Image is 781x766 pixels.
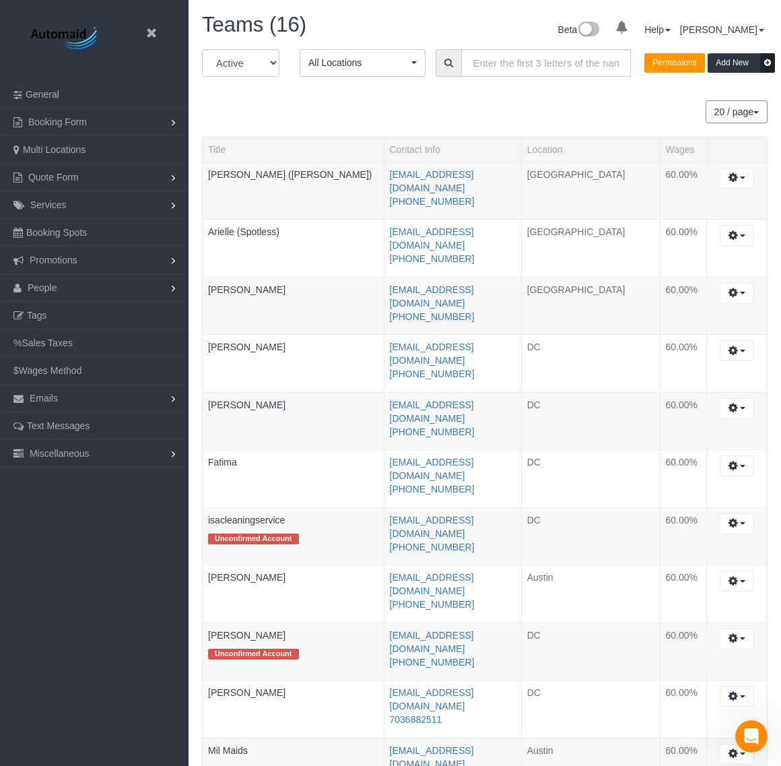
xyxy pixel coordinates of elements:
td: Title [203,565,384,623]
td: Wages [660,623,706,680]
a: Mil Maids [208,745,248,756]
a: [EMAIL_ADDRESS][DOMAIN_NAME] [390,572,474,596]
a: [EMAIL_ADDRESS][DOMAIN_NAME] [390,284,474,309]
img: Profile image for Ellie [15,346,42,373]
a: Help [644,24,671,35]
div: Tags [208,412,378,415]
nav: Pagination navigation [706,100,768,123]
li: [GEOGRAPHIC_DATA] [527,283,654,296]
a: [EMAIL_ADDRESS][DOMAIN_NAME] [390,457,474,481]
td: Contact Info [384,277,521,335]
a: [PHONE_NUMBER] [390,253,475,264]
a: 7036882511 [390,714,442,725]
td: Contact Info [384,565,521,623]
img: New interface [577,22,599,39]
li: DC [527,629,654,642]
div: Tags [208,699,378,703]
td: Wages [660,335,706,393]
li: Austin [527,744,654,757]
button: All Locations [300,49,426,77]
a: [PERSON_NAME] [208,630,285,641]
li: DC [527,513,654,527]
input: Enter the first 3 letters of the name to search [461,49,631,77]
span: General [26,89,59,100]
div: [PERSON_NAME] [48,260,126,274]
td: Location [521,680,660,738]
th: Location [521,137,660,162]
div: • [DATE] [129,310,166,324]
div: Tags [208,527,378,548]
div: [PERSON_NAME] [48,210,126,224]
a: [EMAIL_ADDRESS][DOMAIN_NAME] [390,687,474,711]
a: Beta [558,24,600,35]
td: Wages [660,450,706,508]
td: Title [203,392,384,450]
a: [PERSON_NAME] ([PERSON_NAME]) [208,169,372,180]
span: Miscellaneous [30,448,90,459]
div: [PERSON_NAME] [48,160,126,174]
span: Emails [30,393,58,404]
a: [PHONE_NUMBER] [390,657,475,668]
img: Automaid Logo [24,24,108,54]
li: DC [527,455,654,469]
a: [EMAIL_ADDRESS][DOMAIN_NAME] [390,169,474,193]
td: Title [203,623,384,680]
span: Help [213,454,235,464]
td: Contact Info [384,450,521,508]
a: [PERSON_NAME] [680,24,764,35]
span: Services [30,199,67,210]
td: Title [203,450,384,508]
div: • [DATE] [129,160,166,174]
td: Wages [660,565,706,623]
div: [PERSON_NAME] [48,310,126,324]
span: Promotions [30,255,77,265]
img: Profile image for Ellie [15,197,42,224]
div: Tags [208,296,378,300]
a: [EMAIL_ADDRESS][DOMAIN_NAME] [390,630,474,654]
span: Home [31,454,59,464]
a: [EMAIL_ADDRESS][DOMAIN_NAME] [390,226,474,251]
button: Ask a question [74,355,196,382]
td: Contact Info [384,680,521,738]
span: All Locations [308,56,409,69]
div: • 15h ago [129,61,172,75]
div: Tags [208,584,378,587]
td: Contact Info [384,507,521,565]
div: • [DATE] [129,110,166,125]
a: [PHONE_NUMBER] [390,542,475,552]
a: Fatima [208,457,237,468]
span: Wages Method [19,365,82,376]
td: Location [521,162,660,220]
td: Contact Info [384,162,521,220]
a: [PHONE_NUMBER] [390,311,475,322]
td: Location [521,277,660,335]
span: Sales Taxes [22,338,72,348]
td: Title [203,335,384,393]
div: Tags [208,181,378,185]
td: Title [203,220,384,278]
img: Profile image for Ellie [15,396,42,423]
img: Profile image for Ellie [15,296,42,323]
span: Text Messages [27,420,90,431]
a: [PHONE_NUMBER] [390,599,475,610]
td: Location [521,507,660,565]
a: [PERSON_NAME] [208,572,285,583]
td: Contact Info [384,220,521,278]
iframe: Intercom live chat [735,720,768,753]
td: Location [521,565,660,623]
button: 20 / page [706,100,768,123]
span: Unconfirmed Account [208,534,299,544]
span: Unconfirmed Account [208,649,299,660]
div: [PERSON_NAME] [48,61,126,75]
img: Profile image for Ellie [15,97,42,124]
td: Title [203,507,384,565]
a: [EMAIL_ADDRESS][DOMAIN_NAME] [390,342,474,366]
div: • [DATE] [129,210,166,224]
a: isacleaningservice [208,515,285,525]
li: DC [527,340,654,354]
a: [PHONE_NUMBER] [390,484,475,494]
th: Title [203,137,384,162]
span: Quote Form [28,172,79,183]
td: Wages [660,680,706,738]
